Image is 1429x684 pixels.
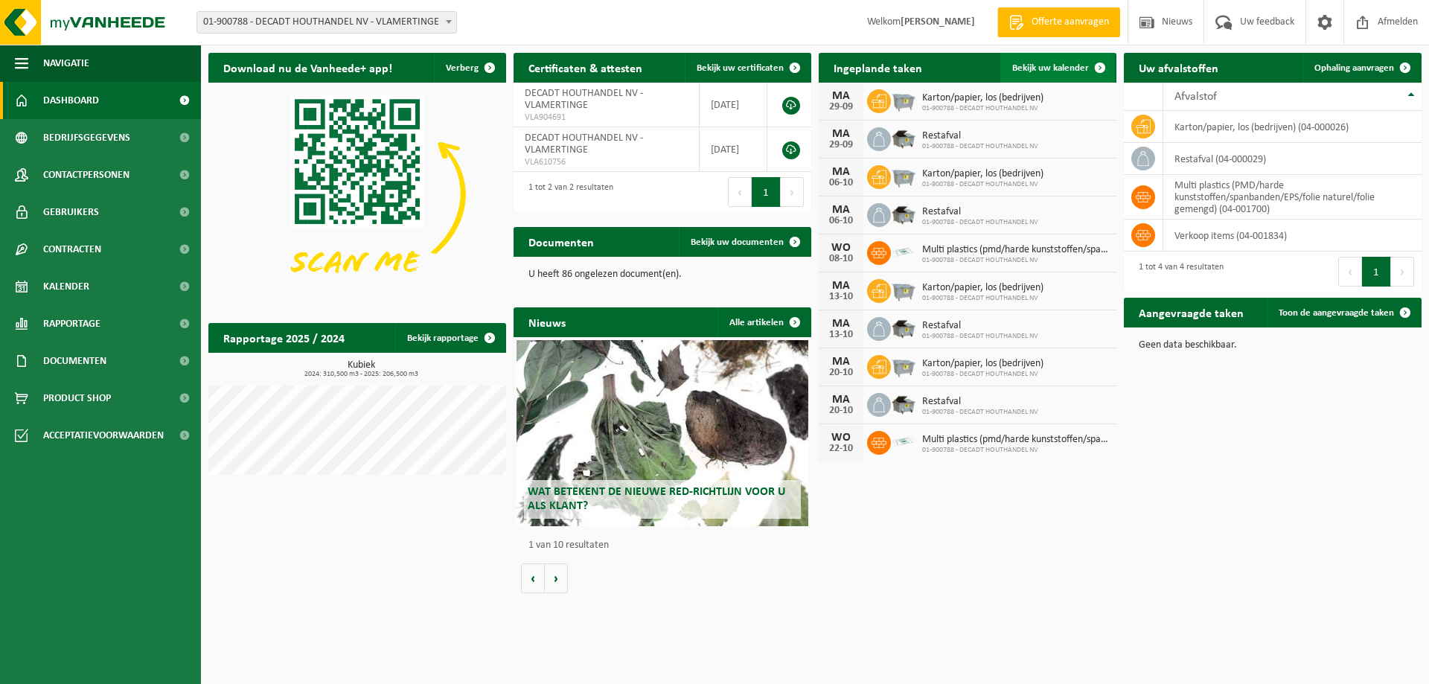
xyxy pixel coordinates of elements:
[826,140,856,150] div: 29-09
[922,180,1043,189] span: 01-900788 - DECADT HOUTHANDEL NV
[826,394,856,406] div: MA
[1391,257,1414,287] button: Next
[1163,143,1422,175] td: restafval (04-000029)
[43,380,111,417] span: Product Shop
[826,90,856,102] div: MA
[1267,298,1420,327] a: Toon de aangevraagde taken
[1338,257,1362,287] button: Previous
[545,563,568,593] button: Volgende
[891,163,916,188] img: WB-2500-GAL-GY-01
[697,63,784,73] span: Bekijk uw certificaten
[1174,91,1217,103] span: Afvalstof
[922,244,1109,256] span: Multi plastics (pmd/harde kunststoffen/spanbanden/eps/folie naturel/folie gemeng...
[826,292,856,302] div: 13-10
[514,307,581,336] h2: Nieuws
[1163,220,1422,252] td: verkoop items (04-001834)
[826,330,856,340] div: 13-10
[891,87,916,112] img: WB-2500-GAL-GY-01
[1131,255,1224,288] div: 1 tot 4 van 4 resultaten
[1163,111,1422,143] td: karton/papier, los (bedrijven) (04-000026)
[826,356,856,368] div: MA
[826,432,856,444] div: WO
[922,92,1043,104] span: Karton/papier, los (bedrijven)
[728,177,752,207] button: Previous
[891,353,916,378] img: WB-2500-GAL-GY-01
[752,177,781,207] button: 1
[1124,53,1233,82] h2: Uw afvalstoffen
[43,156,130,194] span: Contactpersonen
[1279,308,1394,318] span: Toon de aangevraagde taken
[922,446,1109,455] span: 01-900788 - DECADT HOUTHANDEL NV
[514,227,609,256] h2: Documenten
[446,63,479,73] span: Verberg
[922,434,1109,446] span: Multi plastics (pmd/harde kunststoffen/spanbanden/eps/folie naturel/folie gemeng...
[434,53,505,83] button: Verberg
[717,307,810,337] a: Alle artikelen
[43,231,101,268] span: Contracten
[1139,340,1407,351] p: Geen data beschikbaar.
[1124,298,1259,327] h2: Aangevraagde taken
[826,444,856,454] div: 22-10
[826,216,856,226] div: 06-10
[700,83,767,127] td: [DATE]
[700,127,767,172] td: [DATE]
[525,156,688,168] span: VLA610756
[208,323,359,352] h2: Rapportage 2025 / 2024
[1163,175,1422,220] td: multi plastics (PMD/harde kunststoffen/spanbanden/EPS/folie naturel/folie gemengd) (04-001700)
[1302,53,1420,83] a: Ophaling aanvragen
[691,237,784,247] span: Bekijk uw documenten
[525,112,688,124] span: VLA904691
[197,12,456,33] span: 01-900788 - DECADT HOUTHANDEL NV - VLAMERTINGE
[1000,53,1115,83] a: Bekijk uw kalender
[1314,63,1394,73] span: Ophaling aanvragen
[922,104,1043,113] span: 01-900788 - DECADT HOUTHANDEL NV
[922,142,1038,151] span: 01-900788 - DECADT HOUTHANDEL NV
[685,53,810,83] a: Bekijk uw certificaten
[922,332,1038,341] span: 01-900788 - DECADT HOUTHANDEL NV
[208,83,506,306] img: Download de VHEPlus App
[922,370,1043,379] span: 01-900788 - DECADT HOUTHANDEL NV
[826,102,856,112] div: 29-09
[826,406,856,416] div: 20-10
[891,391,916,416] img: WB-5000-GAL-GY-01
[922,294,1043,303] span: 01-900788 - DECADT HOUTHANDEL NV
[826,204,856,216] div: MA
[901,16,975,28] strong: [PERSON_NAME]
[208,53,407,82] h2: Download nu de Vanheede+ app!
[891,125,916,150] img: WB-5000-GAL-GY-01
[43,417,164,454] span: Acceptatievoorwaarden
[43,82,99,119] span: Dashboard
[826,254,856,264] div: 08-10
[891,277,916,302] img: WB-2500-GAL-GY-01
[891,429,916,454] img: LP-SK-00500-LPE-16
[819,53,937,82] h2: Ingeplande taken
[528,269,796,280] p: U heeft 86 ongelezen document(en).
[525,132,643,156] span: DECADT HOUTHANDEL NV - VLAMERTINGE
[922,218,1038,227] span: 01-900788 - DECADT HOUTHANDEL NV
[216,360,506,378] h3: Kubiek
[826,166,856,178] div: MA
[891,201,916,226] img: WB-5000-GAL-GY-01
[922,168,1043,180] span: Karton/papier, los (bedrijven)
[525,88,643,111] span: DECADT HOUTHANDEL NV - VLAMERTINGE
[922,130,1038,142] span: Restafval
[43,342,106,380] span: Documenten
[1028,15,1113,30] span: Offerte aanvragen
[43,194,99,231] span: Gebruikers
[826,178,856,188] div: 06-10
[395,323,505,353] a: Bekijk rapportage
[826,318,856,330] div: MA
[781,177,804,207] button: Next
[517,340,808,526] a: Wat betekent de nieuwe RED-richtlijn voor u als klant?
[528,540,804,551] p: 1 van 10 resultaten
[1012,63,1089,73] span: Bekijk uw kalender
[922,396,1038,408] span: Restafval
[196,11,457,33] span: 01-900788 - DECADT HOUTHANDEL NV - VLAMERTINGE
[922,320,1038,332] span: Restafval
[922,206,1038,218] span: Restafval
[514,53,657,82] h2: Certificaten & attesten
[826,280,856,292] div: MA
[922,256,1109,265] span: 01-900788 - DECADT HOUTHANDEL NV
[528,486,785,512] span: Wat betekent de nieuwe RED-richtlijn voor u als klant?
[521,563,545,593] button: Vorige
